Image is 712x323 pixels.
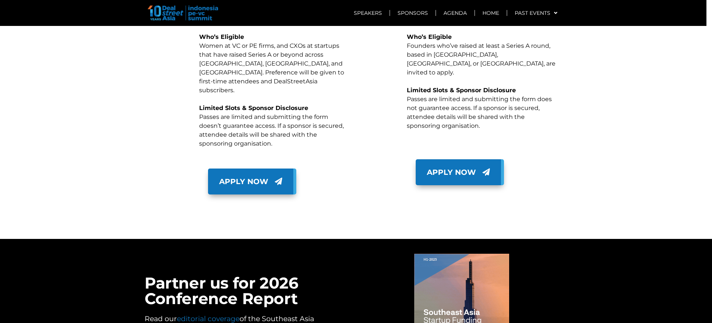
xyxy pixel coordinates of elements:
[416,159,504,185] a: Apply Now
[148,206,564,214] p: DealStreetAsia reserves the right to issue passes at its discretion. Only 1 form can be completed...
[145,275,356,306] h2: Partner us for 2026 Conference Report
[199,33,244,40] b: Who’s Eligible
[346,4,389,21] a: Speakers
[407,87,516,94] b: Limited Slots & Sponsor Disclosure
[436,4,474,21] a: Agenda
[475,4,507,21] a: Home
[390,4,435,21] a: Sponsors
[507,4,565,21] a: Past Events
[219,176,268,187] span: Apply Now
[427,167,476,178] span: Apply Now
[199,104,308,111] b: Limited Slots & Sponsor Disclosure
[208,169,296,194] a: Apply Now
[407,33,452,40] b: Who’s Eligible
[177,314,240,323] a: editorial coverage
